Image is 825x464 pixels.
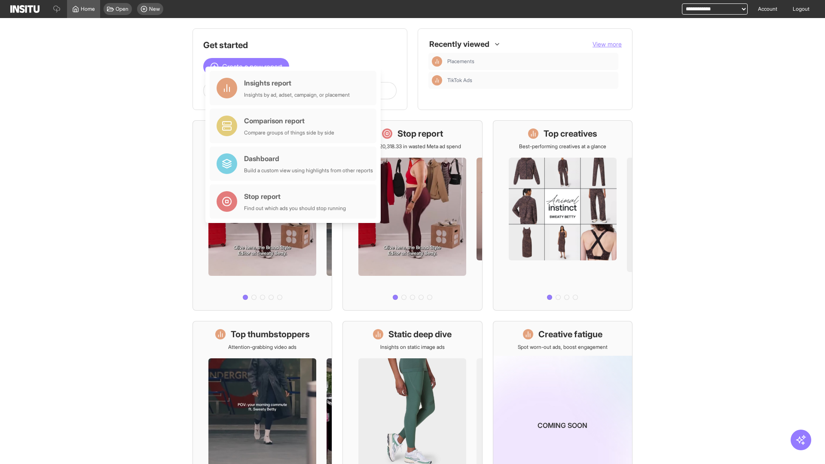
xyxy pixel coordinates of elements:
[231,328,310,340] h1: Top thumbstoppers
[244,191,346,201] div: Stop report
[388,328,452,340] h1: Static deep dive
[432,56,442,67] div: Insights
[432,75,442,85] div: Insights
[593,40,622,49] button: View more
[10,5,40,13] img: Logo
[244,129,334,136] div: Compare groups of things side by side
[544,128,597,140] h1: Top creatives
[519,143,606,150] p: Best-performing creatives at a glance
[81,6,95,12] span: Home
[397,128,443,140] h1: Stop report
[116,6,128,12] span: Open
[192,120,332,311] a: What's live nowSee all active ads instantly
[244,167,373,174] div: Build a custom view using highlights from other reports
[447,58,615,65] span: Placements
[149,6,160,12] span: New
[222,61,282,72] span: Create a new report
[447,77,615,84] span: TikTok Ads
[244,92,350,98] div: Insights by ad, adset, campaign, or placement
[447,77,472,84] span: TikTok Ads
[203,39,397,51] h1: Get started
[380,344,445,351] p: Insights on static image ads
[342,120,482,311] a: Stop reportSave £20,318.33 in wasted Meta ad spend
[364,143,461,150] p: Save £20,318.33 in wasted Meta ad spend
[244,116,334,126] div: Comparison report
[244,205,346,212] div: Find out which ads you should stop running
[593,40,622,48] span: View more
[228,344,296,351] p: Attention-grabbing video ads
[244,78,350,88] div: Insights report
[447,58,474,65] span: Placements
[244,153,373,164] div: Dashboard
[203,58,289,75] button: Create a new report
[493,120,632,311] a: Top creativesBest-performing creatives at a glance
